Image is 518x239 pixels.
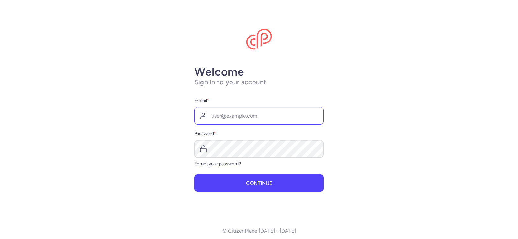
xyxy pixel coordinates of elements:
[194,130,324,137] label: Password
[194,174,324,192] button: Continue
[194,65,244,79] strong: Welcome
[246,180,272,186] span: Continue
[194,161,241,167] a: Forgot your password?
[194,97,324,104] label: E-mail
[246,29,272,50] img: CitizenPlane logo
[222,228,296,234] p: © CitizenPlane [DATE] - [DATE]
[194,78,324,86] h1: Sign in to your account
[194,107,324,125] input: user@example.com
